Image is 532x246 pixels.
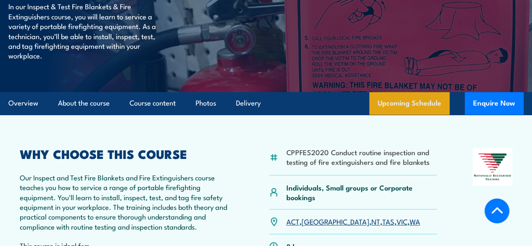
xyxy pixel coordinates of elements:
a: ACT [286,216,299,226]
p: In our Inspect & Test Fire Blankets & Fire Extinguishers course, you will learn to service a vari... [8,1,162,60]
a: Overview [8,92,38,114]
h2: WHY CHOOSE THIS COURSE [20,148,233,159]
a: Photos [196,92,216,114]
li: CPPFES2020 Conduct routine inspection and testing of fire extinguishers and fire blankets [286,147,437,167]
p: Our Inspect and Test Fire Blankets and Fire Extinguishers course teaches you how to service a ran... [20,172,233,231]
a: Delivery [236,92,261,114]
a: WA [410,216,420,226]
a: VIC [397,216,408,226]
button: Enquire Now [465,92,524,115]
a: Upcoming Schedule [369,92,450,115]
a: [GEOGRAPHIC_DATA] [302,216,369,226]
img: Nationally Recognised Training logo. [473,148,512,185]
a: Course content [130,92,176,114]
a: NT [371,216,380,226]
p: , , , , , [286,217,420,226]
a: TAS [382,216,394,226]
a: About the course [58,92,110,114]
p: Individuals, Small groups or Corporate bookings [286,183,437,202]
